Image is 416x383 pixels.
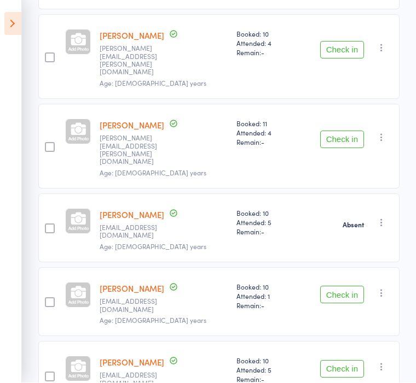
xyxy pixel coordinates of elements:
[236,209,296,218] span: Booked: 10
[100,168,206,178] span: Age: [DEMOGRAPHIC_DATA] years
[320,131,364,149] button: Check in
[236,128,296,138] span: Attended: 4
[320,361,364,378] button: Check in
[320,286,364,304] button: Check in
[100,120,164,131] a: [PERSON_NAME]
[236,39,296,48] span: Attended: 4
[100,30,164,42] a: [PERSON_NAME]
[320,42,364,59] button: Check in
[236,301,296,310] span: Remain:
[100,134,171,166] small: rosemary.mitchell@sosj.org.au
[236,292,296,301] span: Attended: 1
[236,366,296,375] span: Attended: 5
[100,209,164,221] a: [PERSON_NAME]
[236,227,296,237] span: Remain:
[236,282,296,292] span: Booked: 10
[236,218,296,227] span: Attended: 5
[236,138,296,147] span: Remain:
[100,79,206,88] span: Age: [DEMOGRAPHIC_DATA] years
[343,221,364,229] strong: Absent
[100,45,171,76] small: kerry.mann@hotmail.co.uk
[261,48,264,57] span: -
[100,316,206,325] span: Age: [DEMOGRAPHIC_DATA] years
[236,30,296,39] span: Booked: 10
[100,298,171,314] small: pericvida@hotmail.com
[261,138,264,147] span: -
[236,119,296,128] span: Booked: 11
[261,301,264,310] span: -
[100,283,164,294] a: [PERSON_NAME]
[100,224,171,240] small: michelemurray888@yahoo.com.au
[100,242,206,251] span: Age: [DEMOGRAPHIC_DATA] years
[236,48,296,57] span: Remain:
[236,356,296,366] span: Booked: 10
[261,227,264,237] span: -
[100,357,164,368] a: [PERSON_NAME]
